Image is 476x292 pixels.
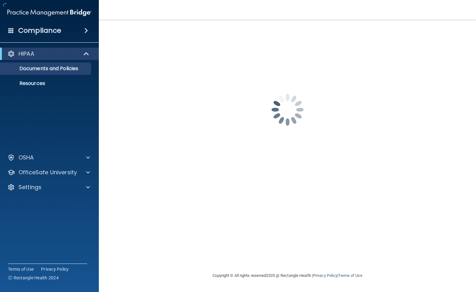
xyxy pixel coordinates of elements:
a: OfficeSafe University [7,169,90,176]
h4: Compliance [18,26,61,35]
span: Ⓒ Rectangle Health 2024 [8,275,59,281]
a: Privacy Policy [313,273,337,278]
a: Privacy Policy [41,266,69,272]
a: Terms of Use [8,266,34,272]
a: Settings [7,184,90,191]
a: OSHA [7,154,90,161]
img: spinner.e123f6fc.gif [257,79,318,141]
a: Terms of Use [338,273,362,278]
div: Copyright © All rights reserved 2025 @ Rectangle Health | | [175,266,400,286]
a: HIPAA [7,50,90,57]
p: OfficeSafe University [19,169,77,176]
p: Settings [19,184,41,191]
p: Documents and Policies [4,66,88,72]
img: PMB logo [7,6,91,19]
p: Resources [4,80,88,87]
p: OSHA [19,154,34,161]
p: HIPAA [19,50,34,57]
